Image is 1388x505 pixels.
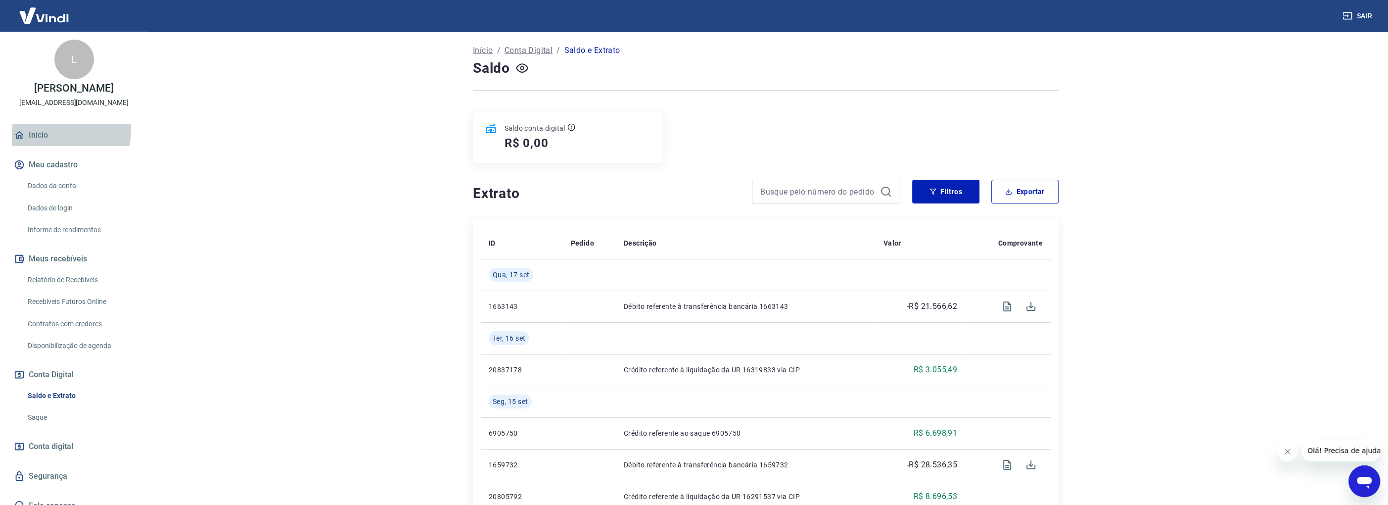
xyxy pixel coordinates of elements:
[12,465,136,487] a: Segurança
[24,336,136,356] a: Disponibilização de agenda
[24,220,136,240] a: Informe de rendimentos
[24,198,136,218] a: Dados de login
[24,314,136,334] a: Contratos com credores
[29,440,73,454] span: Conta digital
[54,40,94,79] div: L
[624,238,657,248] p: Descrição
[12,364,136,386] button: Conta Digital
[12,124,136,146] a: Início
[497,45,500,56] p: /
[493,270,529,280] span: Qua, 17 set
[493,397,528,406] span: Seg, 15 set
[12,248,136,270] button: Meus recebíveis
[505,135,549,151] h5: R$ 0,00
[34,83,113,94] p: [PERSON_NAME]
[12,436,136,457] a: Conta digital
[995,295,1019,318] span: Visualizar
[912,180,979,203] button: Filtros
[624,302,868,311] p: Débito referente à transferência bancária 1663143
[505,123,565,133] p: Saldo conta digital
[24,407,136,428] a: Saque
[473,58,510,78] h4: Saldo
[1348,465,1380,497] iframe: Botão para abrir a janela de mensagens
[624,365,868,375] p: Crédito referente à liquidação da UR 16319833 via CIP
[883,238,901,248] p: Valor
[624,428,868,438] p: Crédito referente ao saque 6905750
[12,0,76,31] img: Vindi
[489,238,496,248] p: ID
[1301,440,1380,461] iframe: Mensagem da empresa
[489,428,555,438] p: 6905750
[473,184,740,203] h4: Extrato
[991,180,1059,203] button: Exportar
[914,364,957,376] p: R$ 3.055,49
[624,460,868,470] p: Débito referente à transferência bancária 1659732
[489,460,555,470] p: 1659732
[914,491,957,503] p: R$ 8.696,53
[1019,295,1043,318] span: Download
[907,301,957,312] p: -R$ 21.566,62
[1341,7,1376,25] button: Sair
[6,7,83,15] span: Olá! Precisa de ajuda?
[760,184,876,199] input: Busque pelo número do pedido
[570,238,594,248] p: Pedido
[505,45,553,56] a: Conta Digital
[493,333,525,343] span: Ter, 16 set
[907,459,957,471] p: -R$ 28.536,35
[624,492,868,502] p: Crédito referente à liquidação da UR 16291537 via CIP
[556,45,560,56] p: /
[564,45,620,56] p: Saldo e Extrato
[24,292,136,312] a: Recebíveis Futuros Online
[12,154,136,176] button: Meu cadastro
[24,176,136,196] a: Dados da conta
[24,270,136,290] a: Relatório de Recebíveis
[24,386,136,406] a: Saldo e Extrato
[1278,442,1297,461] iframe: Fechar mensagem
[1019,453,1043,477] span: Download
[489,365,555,375] p: 20837178
[19,98,129,108] p: [EMAIL_ADDRESS][DOMAIN_NAME]
[473,45,493,56] a: Início
[489,492,555,502] p: 20805792
[489,302,555,311] p: 1663143
[998,238,1043,248] p: Comprovante
[995,453,1019,477] span: Visualizar
[914,427,957,439] p: R$ 6.698,91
